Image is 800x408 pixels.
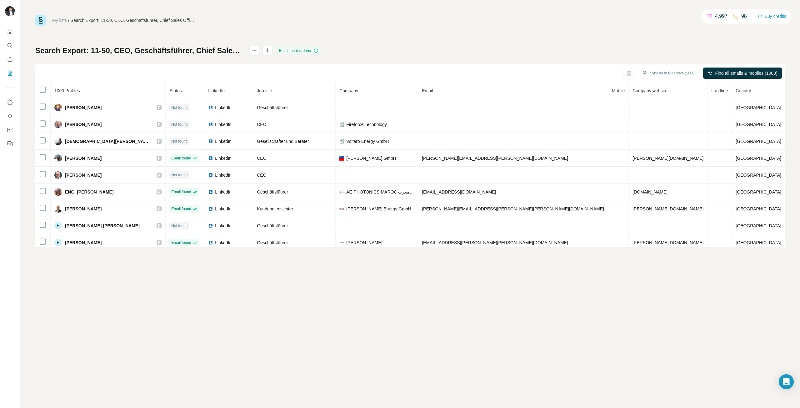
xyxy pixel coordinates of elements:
span: Country [736,88,751,93]
img: LinkedIn logo [208,105,213,110]
li: / [68,17,69,23]
span: [PERSON_NAME][EMAIL_ADDRESS][PERSON_NAME][DOMAIN_NAME] [422,156,568,161]
img: LinkedIn logo [208,156,213,161]
span: [GEOGRAPHIC_DATA] [736,240,781,245]
img: Avatar [54,205,62,213]
span: 1000 Profiles [54,88,80,93]
p: 98 [741,13,747,20]
span: Geschäftsführer [257,223,288,228]
span: [PERSON_NAME] [65,206,102,212]
span: Email [422,88,433,93]
a: My lists [52,18,67,23]
span: LinkedIn [215,121,232,128]
span: [DEMOGRAPHIC_DATA][PERSON_NAME] [65,138,150,144]
span: Voltaro Energy GmbH [346,138,389,144]
span: Email found [171,240,191,245]
span: LinkedIn [215,172,232,178]
button: actions [249,46,259,56]
span: ENG. [PERSON_NAME] [65,189,114,195]
span: [PERSON_NAME] [65,239,102,246]
div: Open Intercom Messenger [779,374,794,389]
img: Avatar [54,121,62,128]
button: Dashboard [5,124,15,135]
img: LinkedIn logo [208,223,213,228]
span: [GEOGRAPHIC_DATA] [736,122,781,127]
button: Quick start [5,26,15,38]
span: LinkedIn [215,223,232,229]
span: Email found [171,206,191,212]
span: Not found [171,223,187,229]
span: [PERSON_NAME] [PERSON_NAME] [65,223,140,229]
img: Avatar [54,138,62,145]
span: Mobile [612,88,625,93]
span: Landline [711,88,728,93]
span: Not found [171,122,187,127]
img: company-logo [339,240,344,245]
img: company-logo [339,189,344,194]
span: Not found [171,172,187,178]
span: Gesellschafter und Berater [257,139,309,144]
span: [PERSON_NAME] GmbH [346,155,396,161]
span: AE-PHOTONICS MAROC اي فوطونيكس المغرب [346,189,414,195]
span: Not found [171,139,187,144]
img: Avatar [54,154,62,162]
div: Search Export: 11-50, CEO, Geschäftsführer, Chief Sales Officer, [PERSON_NAME] Kundenservice, Kun... [71,17,196,23]
span: [PERSON_NAME][DOMAIN_NAME] [632,240,703,245]
div: Enrichment is done [277,47,320,54]
img: LinkedIn logo [208,173,213,178]
img: company-logo [339,156,344,161]
div: H [54,239,62,246]
span: LinkedIn [215,138,232,144]
button: Find all emails & mobiles (1000) [703,68,782,79]
span: Company website [632,88,667,93]
span: [GEOGRAPHIC_DATA] [736,173,781,178]
img: company-logo [339,206,344,211]
h1: Search Export: 11-50, CEO, Geschäftsführer, Chief Sales Officer, [PERSON_NAME] Kundenservice, Kun... [35,46,244,56]
img: LinkedIn logo [208,122,213,127]
span: [PERSON_NAME] [65,121,102,128]
span: Find all emails & mobiles (1000) [715,70,777,76]
button: Use Surfe API [5,110,15,122]
span: [PERSON_NAME][DOMAIN_NAME] [632,156,703,161]
span: [PERSON_NAME] [65,104,102,111]
p: 4,997 [715,13,727,20]
span: Not found [171,105,187,110]
span: [GEOGRAPHIC_DATA] [736,206,781,211]
span: LinkedIn [215,206,232,212]
span: LinkedIn [215,104,232,111]
span: [GEOGRAPHIC_DATA] [736,105,781,110]
span: Fireforce Technology [346,121,387,128]
img: LinkedIn logo [208,139,213,144]
span: [GEOGRAPHIC_DATA] [736,139,781,144]
span: [PERSON_NAME] Energy GmbH [346,206,411,212]
span: [PERSON_NAME] [346,239,382,246]
span: [GEOGRAPHIC_DATA] [736,223,781,228]
span: LinkedIn [215,189,232,195]
button: Search [5,40,15,51]
img: Avatar [54,188,62,196]
span: CEO [257,122,266,127]
img: LinkedIn logo [208,240,213,245]
span: Status [169,88,182,93]
span: Company [339,88,358,93]
span: [PERSON_NAME] [65,155,102,161]
button: Feedback [5,138,15,149]
span: [DOMAIN_NAME] [632,189,667,194]
div: H [54,222,62,229]
button: Use Surfe on LinkedIn [5,97,15,108]
span: [PERSON_NAME][EMAIL_ADDRESS][PERSON_NAME][PERSON_NAME][DOMAIN_NAME] [422,206,604,211]
button: My lists [5,68,15,79]
img: Avatar [54,171,62,179]
span: Job title [257,88,272,93]
button: Enrich CSV [5,54,15,65]
span: [EMAIL_ADDRESS][PERSON_NAME][PERSON_NAME][DOMAIN_NAME] [422,240,568,245]
span: LinkedIn [215,239,232,246]
span: [PERSON_NAME] [65,172,102,178]
img: Avatar [5,6,15,16]
img: LinkedIn logo [208,206,213,211]
button: Buy credits [757,12,786,21]
img: Avatar [54,104,62,111]
span: CEO [257,173,266,178]
button: Sync all to Pipedrive (1000) [638,68,700,78]
span: Geschäftsführer [257,240,288,245]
